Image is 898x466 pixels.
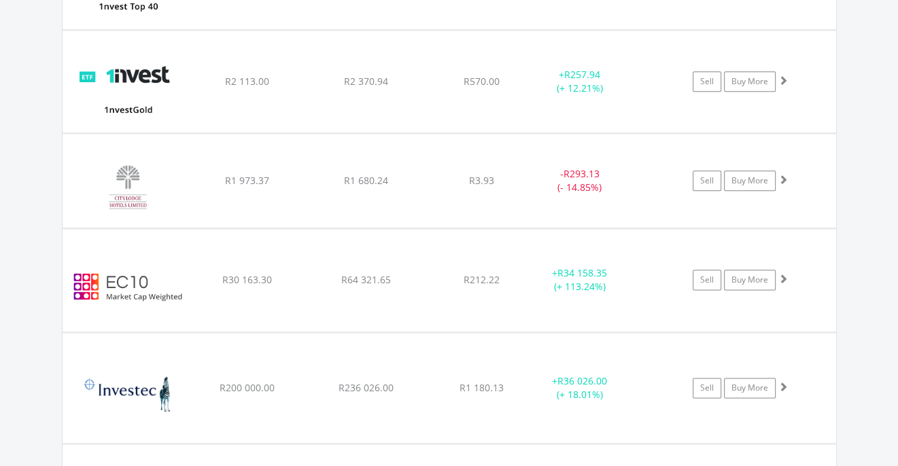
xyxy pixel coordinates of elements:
span: R1 180.13 [460,381,504,394]
span: R2 370.94 [344,75,388,88]
span: R200 000.00 [220,381,275,394]
a: Buy More [724,71,776,92]
span: R236 026.00 [339,381,394,394]
span: R212.22 [464,273,500,286]
div: + (+ 113.24%) [529,266,632,293]
div: - (- 14.85%) [529,167,632,194]
div: + (+ 12.21%) [529,68,632,95]
span: R34 158.35 [557,266,607,279]
span: R2 113.00 [225,75,269,88]
a: Sell [693,171,721,191]
div: + (+ 18.01%) [529,374,632,401]
img: EQU.ZA.CLH.png [69,151,186,224]
a: Buy More [724,270,776,290]
img: EC10.EC.EC10.png [69,246,186,327]
a: Buy More [724,171,776,191]
a: Sell [693,378,721,398]
span: R30 163.30 [222,273,272,286]
img: EQU.ZA.ETFGLD.png [69,48,186,129]
a: Buy More [724,378,776,398]
span: R293.13 [564,167,600,180]
span: R570.00 [464,75,500,88]
a: Sell [693,71,721,92]
span: R1 680.24 [344,174,388,187]
span: R36 026.00 [557,374,607,387]
span: R1 973.37 [225,174,269,187]
img: EQU.ZA.ELVIIE.png [69,350,186,440]
span: R257.94 [564,68,600,81]
span: R64 321.65 [341,273,391,286]
a: Sell [693,270,721,290]
span: R3.93 [469,174,494,187]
